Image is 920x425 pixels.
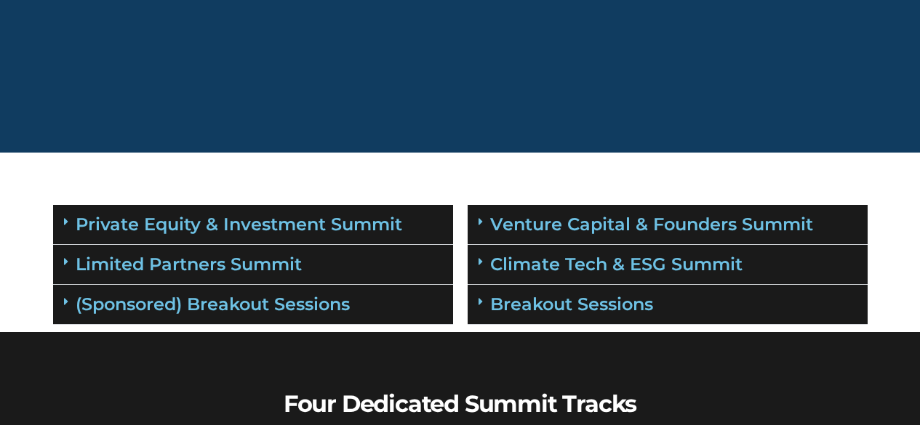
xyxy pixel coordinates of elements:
[490,214,813,235] a: Venture Capital & Founders​ Summit
[490,294,653,315] a: Breakout Sessions
[76,294,350,315] a: (Sponsored) Breakout Sessions
[490,254,743,275] a: Climate Tech & ESG Summit
[284,389,636,418] b: Four Dedicated Summit Tracks
[76,254,302,275] a: Limited Partners Summit
[76,214,402,235] a: Private Equity & Investment Summit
